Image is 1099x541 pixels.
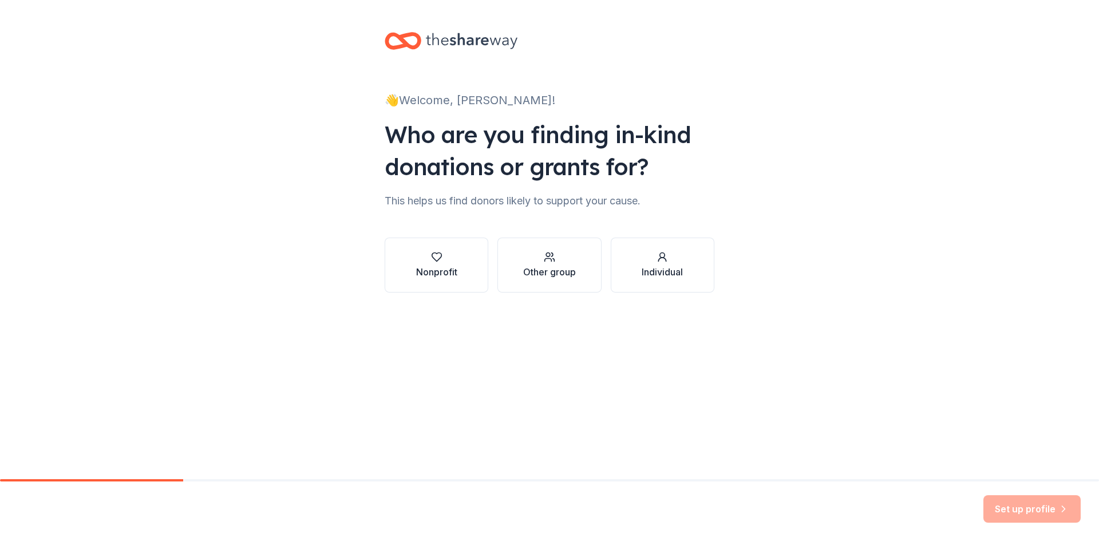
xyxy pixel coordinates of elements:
[523,265,576,279] div: Other group
[497,238,601,293] button: Other group
[385,192,714,210] div: This helps us find donors likely to support your cause.
[385,238,488,293] button: Nonprofit
[642,265,683,279] div: Individual
[416,265,457,279] div: Nonprofit
[611,238,714,293] button: Individual
[385,91,714,109] div: 👋 Welcome, [PERSON_NAME]!
[385,119,714,183] div: Who are you finding in-kind donations or grants for?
